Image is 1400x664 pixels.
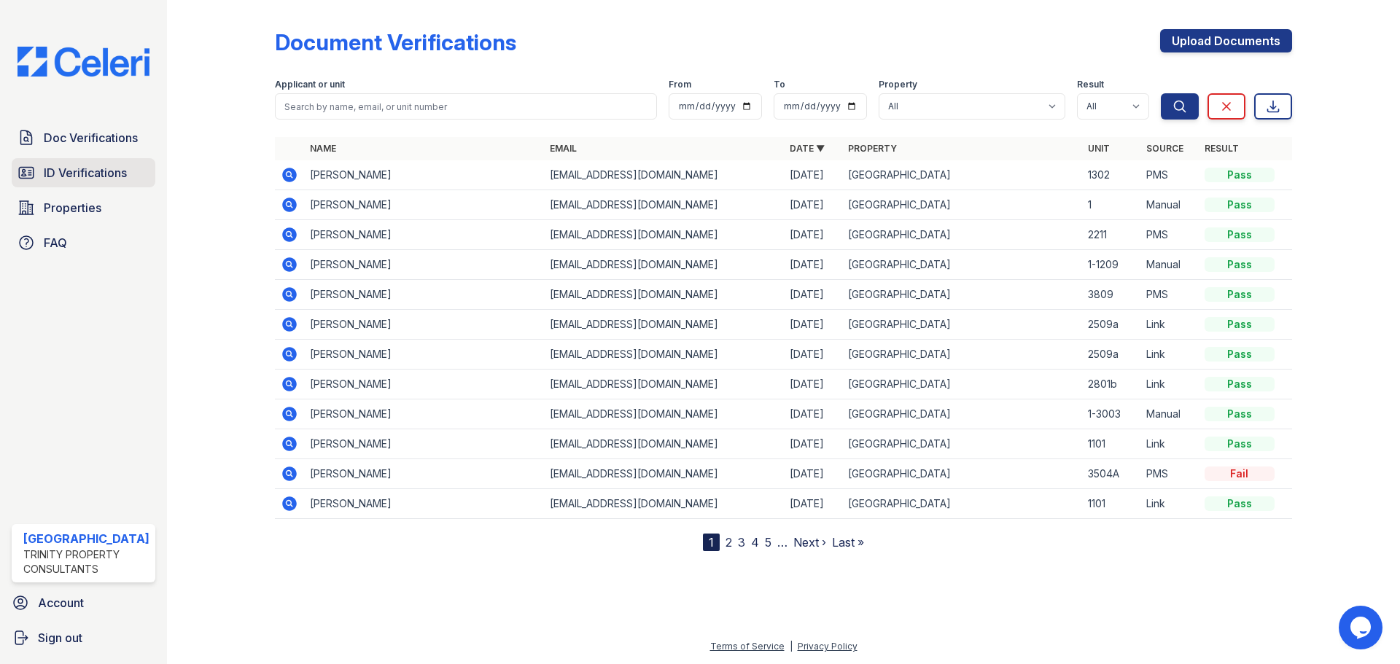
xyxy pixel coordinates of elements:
[842,459,1082,489] td: [GEOGRAPHIC_DATA]
[1205,287,1275,302] div: Pass
[544,489,784,519] td: [EMAIL_ADDRESS][DOMAIN_NAME]
[304,220,544,250] td: [PERSON_NAME]
[790,143,825,154] a: Date ▼
[842,399,1082,429] td: [GEOGRAPHIC_DATA]
[550,143,577,154] a: Email
[1205,496,1275,511] div: Pass
[544,310,784,340] td: [EMAIL_ADDRESS][DOMAIN_NAME]
[12,123,155,152] a: Doc Verifications
[842,489,1082,519] td: [GEOGRAPHIC_DATA]
[44,234,67,251] span: FAQ
[304,459,544,489] td: [PERSON_NAME]
[842,160,1082,190] td: [GEOGRAPHIC_DATA]
[1146,143,1183,154] a: Source
[6,47,161,77] img: CE_Logo_Blue-a8612792a0a2168367f1c8372b55b34899dd931a85d93a1a3d3e32e68fde9ad4.png
[784,429,842,459] td: [DATE]
[1205,437,1275,451] div: Pass
[304,340,544,370] td: [PERSON_NAME]
[38,594,84,612] span: Account
[842,280,1082,310] td: [GEOGRAPHIC_DATA]
[44,129,138,147] span: Doc Verifications
[544,280,784,310] td: [EMAIL_ADDRESS][DOMAIN_NAME]
[23,547,149,577] div: Trinity Property Consultants
[1140,340,1199,370] td: Link
[1205,227,1275,242] div: Pass
[1205,198,1275,212] div: Pass
[774,79,785,90] label: To
[304,310,544,340] td: [PERSON_NAME]
[784,340,842,370] td: [DATE]
[1205,143,1239,154] a: Result
[275,79,345,90] label: Applicant or unit
[12,228,155,257] a: FAQ
[1082,220,1140,250] td: 2211
[798,641,857,652] a: Privacy Policy
[777,534,787,551] span: …
[1082,429,1140,459] td: 1101
[1082,399,1140,429] td: 1-3003
[6,623,161,652] a: Sign out
[1082,310,1140,340] td: 2509a
[304,370,544,399] td: [PERSON_NAME]
[275,93,657,120] input: Search by name, email, or unit number
[12,158,155,187] a: ID Verifications
[1082,370,1140,399] td: 2801b
[544,160,784,190] td: [EMAIL_ADDRESS][DOMAIN_NAME]
[544,250,784,280] td: [EMAIL_ADDRESS][DOMAIN_NAME]
[304,250,544,280] td: [PERSON_NAME]
[310,143,336,154] a: Name
[304,190,544,220] td: [PERSON_NAME]
[1140,489,1199,519] td: Link
[304,280,544,310] td: [PERSON_NAME]
[1082,489,1140,519] td: 1101
[784,250,842,280] td: [DATE]
[765,535,771,550] a: 5
[544,220,784,250] td: [EMAIL_ADDRESS][DOMAIN_NAME]
[784,220,842,250] td: [DATE]
[6,588,161,617] a: Account
[304,489,544,519] td: [PERSON_NAME]
[44,199,101,216] span: Properties
[544,429,784,459] td: [EMAIL_ADDRESS][DOMAIN_NAME]
[544,340,784,370] td: [EMAIL_ADDRESS][DOMAIN_NAME]
[275,29,516,55] div: Document Verifications
[790,641,793,652] div: |
[1082,340,1140,370] td: 2509a
[544,459,784,489] td: [EMAIL_ADDRESS][DOMAIN_NAME]
[1205,317,1275,332] div: Pass
[1082,250,1140,280] td: 1-1209
[544,370,784,399] td: [EMAIL_ADDRESS][DOMAIN_NAME]
[1140,459,1199,489] td: PMS
[544,190,784,220] td: [EMAIL_ADDRESS][DOMAIN_NAME]
[1205,407,1275,421] div: Pass
[1140,160,1199,190] td: PMS
[784,160,842,190] td: [DATE]
[842,190,1082,220] td: [GEOGRAPHIC_DATA]
[710,641,785,652] a: Terms of Service
[304,160,544,190] td: [PERSON_NAME]
[304,429,544,459] td: [PERSON_NAME]
[842,310,1082,340] td: [GEOGRAPHIC_DATA]
[784,310,842,340] td: [DATE]
[784,489,842,519] td: [DATE]
[38,629,82,647] span: Sign out
[1088,143,1110,154] a: Unit
[1140,310,1199,340] td: Link
[842,250,1082,280] td: [GEOGRAPHIC_DATA]
[793,535,826,550] a: Next ›
[1140,220,1199,250] td: PMS
[842,220,1082,250] td: [GEOGRAPHIC_DATA]
[848,143,897,154] a: Property
[751,535,759,550] a: 4
[1205,168,1275,182] div: Pass
[1082,280,1140,310] td: 3809
[1077,79,1104,90] label: Result
[1082,190,1140,220] td: 1
[726,535,732,550] a: 2
[784,370,842,399] td: [DATE]
[879,79,917,90] label: Property
[1082,160,1140,190] td: 1302
[1205,257,1275,272] div: Pass
[1205,466,1275,481] div: Fail
[1205,377,1275,391] div: Pass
